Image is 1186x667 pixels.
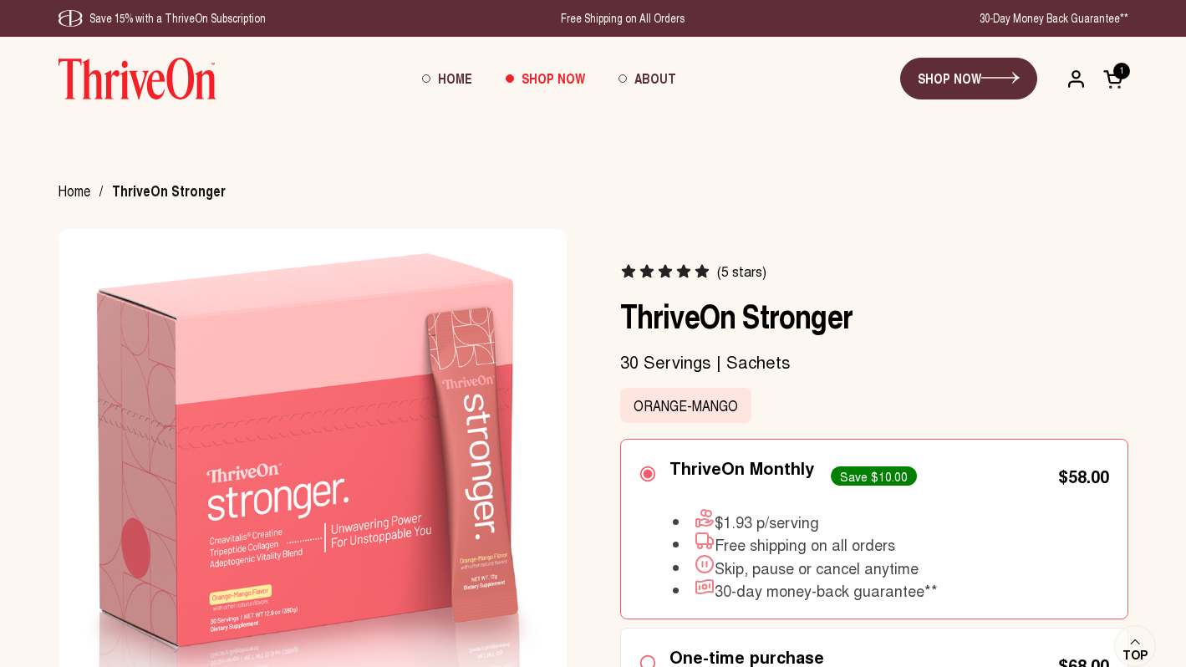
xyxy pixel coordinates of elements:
[669,647,824,667] div: One-time purchase
[669,458,814,478] div: ThriveOn Monthly
[99,183,103,200] span: /
[59,10,266,27] div: Save 15% with a ThriveOn Subscription
[438,69,472,88] span: Home
[1122,648,1148,663] span: Top
[673,577,938,600] li: 30-day money-back guarantee**
[602,56,693,101] a: About
[522,69,585,88] span: Shop Now
[59,181,90,203] span: Home
[489,56,602,101] a: Shop Now
[59,183,247,200] nav: breadcrumbs
[717,263,766,280] span: (5 stars)
[620,351,1128,373] p: 30 Servings | Sachets
[673,508,938,532] li: $1.93 p/serving
[112,183,226,200] span: ThriveOn Stronger
[1058,468,1109,485] div: $58.00
[405,56,489,101] a: Home
[1102,588,1169,650] iframe: Gorgias live chat messenger
[620,388,751,423] label: Orange-Mango
[620,295,1128,335] h1: ThriveOn Stronger
[673,531,938,554] li: Free shipping on all orders
[59,181,90,201] a: Home
[831,466,917,485] div: Save $10.00
[900,58,1037,99] a: SHOP NOW
[980,10,1128,27] div: 30-Day Money Back Guarantee**
[673,554,938,578] li: Skip, pause or cancel anytime
[634,69,676,88] span: About
[561,10,685,27] div: Free Shipping on All Orders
